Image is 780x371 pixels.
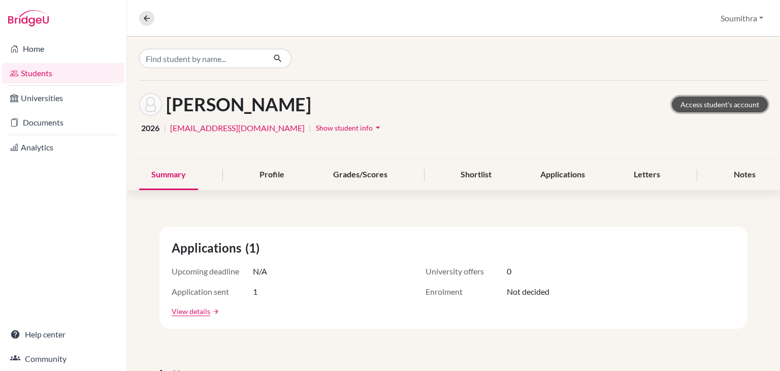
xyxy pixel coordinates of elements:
[8,10,49,26] img: Bridge-U
[139,93,162,116] img: Twisha Singh's avatar
[309,122,311,134] span: |
[247,160,297,190] div: Profile
[141,122,159,134] span: 2026
[245,239,264,257] span: (1)
[2,324,124,345] a: Help center
[172,239,245,257] span: Applications
[2,88,124,108] a: Universities
[2,137,124,158] a: Analytics
[507,286,549,298] span: Not decided
[2,349,124,369] a: Community
[722,160,768,190] div: Notes
[139,160,198,190] div: Summary
[315,120,383,136] button: Show student infoarrow_drop_down
[253,265,267,277] span: N/A
[253,286,257,298] span: 1
[672,97,768,112] a: Access student's account
[172,306,210,317] a: View details
[2,112,124,133] a: Documents
[172,286,253,298] span: Application sent
[166,94,311,115] h1: [PERSON_NAME]
[373,122,383,133] i: arrow_drop_down
[528,160,597,190] div: Applications
[426,286,507,298] span: Enrolment
[716,9,768,28] button: Soumithra
[448,160,504,190] div: Shortlist
[210,308,219,315] a: arrow_forward
[426,265,507,277] span: University offers
[2,39,124,59] a: Home
[507,265,511,277] span: 0
[172,265,253,277] span: Upcoming deadline
[170,122,305,134] a: [EMAIL_ADDRESS][DOMAIN_NAME]
[321,160,400,190] div: Grades/Scores
[139,49,265,68] input: Find student by name...
[622,160,672,190] div: Letters
[2,63,124,83] a: Students
[316,123,373,132] span: Show student info
[164,122,166,134] span: |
